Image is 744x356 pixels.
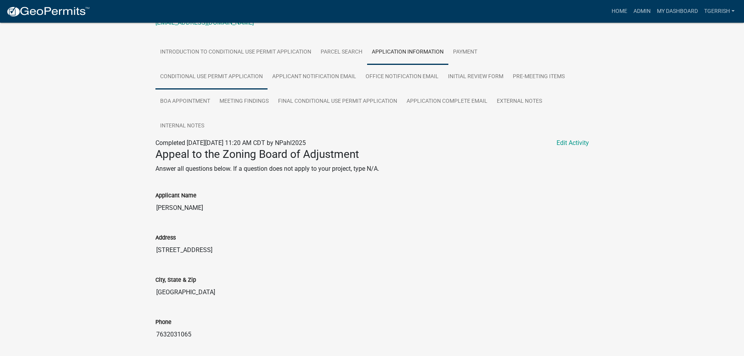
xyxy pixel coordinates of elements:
a: Application Complete Email [402,89,492,114]
label: Phone [155,320,171,325]
a: TGERRISH [701,4,738,19]
a: Introduction to Conditional Use Permit Application [155,40,316,65]
span: Completed [DATE][DATE] 11:20 AM CDT by NPahl2025 [155,139,306,147]
a: Initial Review Form [443,64,508,89]
a: Parcel search [316,40,367,65]
a: Conditional Use Permit Application [155,64,268,89]
a: BOA Appointment [155,89,215,114]
label: Address [155,235,176,241]
a: Edit Activity [557,138,589,148]
a: My Dashboard [654,4,701,19]
h3: Appeal to the Zoning Board of Adjustment [155,148,589,161]
label: Applicant Name [155,193,196,199]
p: Answer all questions below. If a question does not apply to your project, type N/A. [155,164,589,174]
a: Payment [448,40,482,65]
a: Pre-Meeting Items [508,64,569,89]
a: Applicant Notification Email [268,64,361,89]
a: Home [608,4,630,19]
a: Final Conditional Use Permit Application [273,89,402,114]
a: Internal Notes [155,114,209,139]
a: External Notes [492,89,547,114]
a: Meeting Findings [215,89,273,114]
a: Office Notification Email [361,64,443,89]
a: Application Information [367,40,448,65]
label: City, State & Zip [155,277,196,283]
a: Admin [630,4,654,19]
